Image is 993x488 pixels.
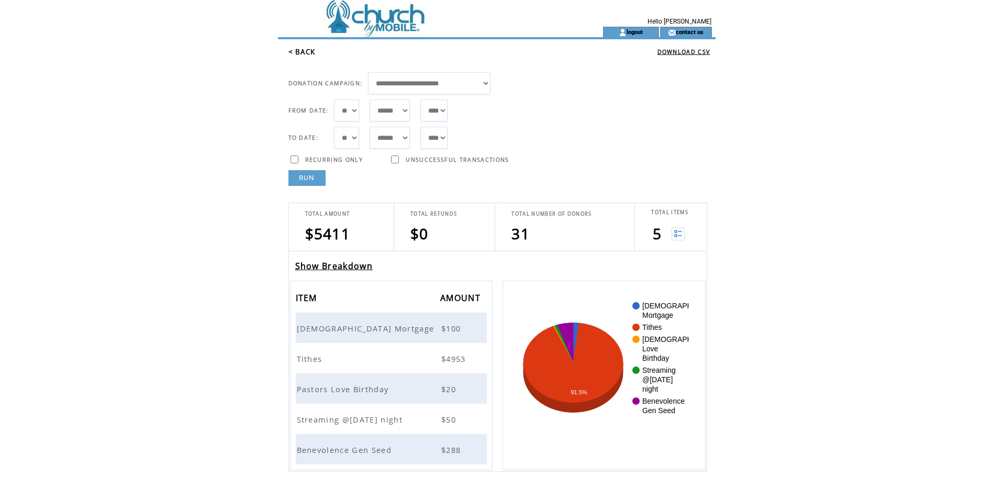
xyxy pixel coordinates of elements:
[642,397,685,405] text: Benevolence
[642,354,669,362] text: Birthday
[296,294,320,301] a: ITEM
[642,385,658,393] text: night
[672,227,685,240] img: View list
[296,290,320,309] span: ITEM
[305,210,350,217] span: TOTAL AMOUNT
[657,48,710,56] a: DOWNLOAD CSV
[297,323,437,334] span: [DEMOGRAPHIC_DATA] Mortgage
[440,290,483,309] span: AMOUNT
[441,384,459,394] span: $20
[406,156,509,163] span: UNSUCCESSFUL TRANSACTIONS
[441,323,463,334] span: $100
[511,210,592,217] span: TOTAL NUMBER OF DONORS
[288,170,326,186] a: RUN
[288,107,329,114] span: FROM DATE:
[305,224,351,243] span: $5411
[676,28,704,35] a: contact us
[653,224,662,243] span: 5
[642,345,659,353] text: Love
[297,323,437,332] a: [DEMOGRAPHIC_DATA] Mortgage
[288,80,363,87] span: DONATION CAMPAIGN:
[668,28,676,37] img: contact_us_icon.gif
[297,383,392,393] a: Pastors Love Birthday
[627,28,643,35] a: logout
[288,134,319,141] span: TO DATE:
[642,311,673,319] text: Mortgage
[297,414,406,423] a: Streaming @[DATE] night
[519,297,689,454] svg: A chart.
[297,353,325,362] a: Tithes
[441,445,463,455] span: $288
[571,389,587,395] text: 91.5%
[642,323,662,331] text: Tithes
[441,353,468,364] span: $4953
[642,335,724,343] text: [DEMOGRAPHIC_DATA]
[511,224,530,243] span: 31
[410,224,429,243] span: $0
[295,260,373,272] a: Show Breakdown
[642,375,673,384] text: @[DATE]
[288,47,316,57] a: < BACK
[305,156,363,163] span: RECURRING ONLY
[642,406,675,415] text: Gen Seed
[642,366,676,374] text: Streaming
[410,210,457,217] span: TOTAL REFUNDS
[297,384,392,394] span: Pastors Love Birthday
[619,28,627,37] img: account_icon.gif
[441,414,459,425] span: $50
[642,302,724,310] text: [DEMOGRAPHIC_DATA]
[297,353,325,364] span: Tithes
[297,445,395,455] span: Benevolence Gen Seed
[297,414,406,425] span: Streaming @[DATE] night
[648,18,711,25] span: Hello [PERSON_NAME]
[651,209,688,216] span: TOTAL ITEMS
[440,294,483,301] a: AMOUNT
[297,444,395,453] a: Benevolence Gen Seed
